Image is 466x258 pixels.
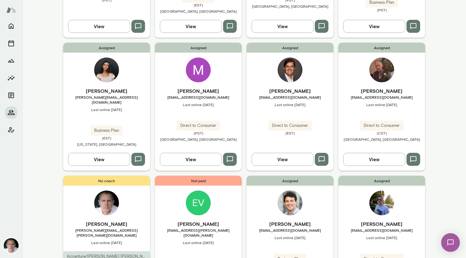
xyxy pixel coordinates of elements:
span: Last online [DATE] [155,102,242,107]
span: Assigned [338,176,425,186]
span: [PERSON_NAME][EMAIL_ADDRESS][DOMAIN_NAME] [63,95,150,105]
img: Mike Lane [94,191,119,215]
button: Growth Plan [5,54,17,67]
span: [EMAIL_ADDRESS][DOMAIN_NAME] [247,228,333,233]
h6: [PERSON_NAME] [338,87,425,95]
span: Business Plan [90,127,123,134]
button: Client app [5,124,17,136]
span: [US_STATE], [GEOGRAPHIC_DATA] [77,142,136,146]
span: Assigned [63,43,150,53]
span: Direct to Consumer [177,123,220,129]
button: Sessions [5,37,17,49]
button: View [343,20,405,33]
img: Luciano M [278,58,302,82]
span: Assigned [338,43,425,53]
span: [GEOGRAPHIC_DATA], [GEOGRAPHIC_DATA] [160,9,237,13]
h6: [PERSON_NAME] [247,220,333,228]
button: View [252,153,314,166]
span: Direct to Consumer [268,123,312,129]
span: Last online [DATE] [63,107,150,112]
span: [PERSON_NAME][EMAIL_ADDRESS][PERSON_NAME][DOMAIN_NAME] [63,228,150,238]
button: View [160,20,222,33]
button: Insights [5,72,17,84]
span: (PST) [338,7,425,12]
span: [GEOGRAPHIC_DATA], [GEOGRAPHIC_DATA] [252,4,328,8]
span: (CST) [338,131,425,135]
span: No coach [63,176,150,186]
span: Last online [DATE] [155,240,242,245]
span: (EST) [247,131,333,135]
span: Assigned [247,176,333,186]
img: Mento [6,4,16,16]
span: Last online [DATE] [247,102,333,107]
img: Evan Roche [186,191,211,215]
span: [GEOGRAPHIC_DATA], [GEOGRAPHIC_DATA] [160,137,237,141]
img: Emma Bates [94,58,119,82]
h6: [PERSON_NAME] [247,87,333,95]
button: View [68,20,130,33]
span: (EST) [155,2,242,7]
span: [EMAIL_ADDRESS][PERSON_NAME][DOMAIN_NAME] [155,228,242,238]
button: Home [5,20,17,32]
span: [EMAIL_ADDRESS][DOMAIN_NAME] [155,95,242,100]
img: Jordan Stern [278,191,302,215]
span: Not paid [155,176,242,186]
span: Assigned [247,43,333,53]
button: Documents [5,89,17,101]
span: (EST) [63,135,150,140]
span: Last online [DATE] [247,235,333,240]
h6: [PERSON_NAME] [155,220,242,228]
h6: [PERSON_NAME] [63,87,150,95]
h6: [PERSON_NAME] [63,220,150,228]
img: Nico Rattazzi [369,191,394,215]
span: Last online [DATE] [338,235,425,240]
button: View [160,153,222,166]
span: (PST) [155,131,242,135]
span: Assigned [155,43,242,53]
span: [EMAIL_ADDRESS][DOMAIN_NAME] [247,95,333,100]
button: View [252,20,314,33]
span: Last online [DATE] [338,102,425,107]
span: Direct to Consumer [360,123,403,129]
h6: [PERSON_NAME] [155,87,242,95]
button: Members [5,106,17,119]
span: [EMAIL_ADDRESS][DOMAIN_NAME] [338,228,425,233]
img: Mike Lane [4,238,19,253]
img: Michael Ulin [186,58,211,82]
span: Last online [DATE] [63,240,150,245]
button: View [68,153,130,166]
span: [GEOGRAPHIC_DATA], [GEOGRAPHIC_DATA] [344,137,420,141]
span: [EMAIL_ADDRESS][DOMAIN_NAME] [338,95,425,100]
button: View [343,153,405,166]
img: Brian Stanley [369,58,394,82]
h6: [PERSON_NAME] [338,220,425,228]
